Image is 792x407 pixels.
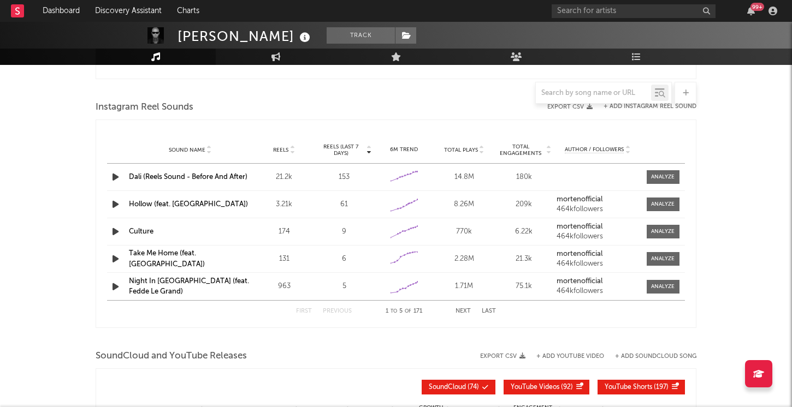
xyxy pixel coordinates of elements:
div: 963 [257,281,311,292]
button: First [296,308,312,314]
div: 61 [317,199,371,210]
span: ( 197 ) [605,384,669,391]
a: Hollow (feat. [GEOGRAPHIC_DATA]) [129,201,248,208]
span: to [391,309,397,314]
div: 464k followers [557,260,639,268]
div: 174 [257,226,311,237]
span: Reels (last 7 days) [317,143,365,157]
div: 99 + [750,3,764,11]
div: + Add YouTube Video [525,354,604,360]
button: YouTube Shorts(197) [598,380,685,394]
span: YouTube Shorts [605,384,652,391]
div: + Add Instagram Reel Sound [593,104,696,110]
button: 99+ [747,7,755,15]
input: Search by song name or URL [536,89,651,98]
div: 209k [497,199,552,210]
span: SoundCloud and YouTube Releases [96,350,247,363]
button: Track [327,27,395,44]
a: mortenofficial [557,196,639,203]
div: 5 [317,281,371,292]
span: YouTube Videos [511,384,559,391]
button: Export CSV [480,353,525,360]
div: 464k followers [557,206,639,213]
button: SoundCloud(74) [422,380,495,394]
span: Total Plays [444,147,478,153]
button: + Add SoundCloud Song [615,354,696,360]
button: Previous [323,308,352,314]
div: 180k [497,172,552,183]
span: SoundCloud [429,384,466,391]
a: Culture [129,228,153,235]
div: 3.21k [257,199,311,210]
div: 75.1k [497,281,552,292]
div: 6M Trend [377,146,432,154]
span: ( 74 ) [429,384,479,391]
div: 6.22k [497,226,552,237]
div: 21.2k [257,172,311,183]
strong: mortenofficial [557,223,602,230]
a: mortenofficial [557,278,639,285]
span: Sound Name [169,147,205,153]
strong: mortenofficial [557,196,602,203]
div: 2.28M [437,254,492,265]
div: 464k followers [557,233,639,241]
div: 21.3k [497,254,552,265]
div: [PERSON_NAME] [178,27,313,45]
input: Search for artists [552,4,716,18]
a: Night In [GEOGRAPHIC_DATA] (feat. Fedde Le Grand) [129,278,249,296]
span: of [405,309,411,314]
strong: mortenofficial [557,250,602,258]
div: 9 [317,226,371,237]
div: 14.8M [437,172,492,183]
strong: mortenofficial [557,278,602,285]
a: Dali (Reels Sound - Before And After) [129,173,247,181]
div: 131 [257,254,311,265]
button: Export CSV [547,104,593,110]
a: mortenofficial [557,250,639,258]
button: + Add Instagram Reel Sound [604,104,696,110]
div: 770k [437,226,492,237]
button: + Add SoundCloud Song [604,354,696,360]
div: 464k followers [557,288,639,295]
div: 1 5 171 [374,305,434,318]
div: 153 [317,172,371,183]
button: Last [482,308,496,314]
span: Total Engagements [497,143,545,157]
span: Instagram Reel Sounds [96,101,193,114]
span: Author / Followers [565,146,624,153]
button: YouTube Videos(92) [504,380,589,394]
button: + Add YouTube Video [536,354,604,360]
div: 8.26M [437,199,492,210]
span: ( 92 ) [511,384,573,391]
button: Next [456,308,471,314]
a: Take Me Home (feat. [GEOGRAPHIC_DATA]) [129,250,205,268]
div: 6 [317,254,371,265]
span: Reels [273,147,288,153]
a: mortenofficial [557,223,639,231]
div: 1.71M [437,281,492,292]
